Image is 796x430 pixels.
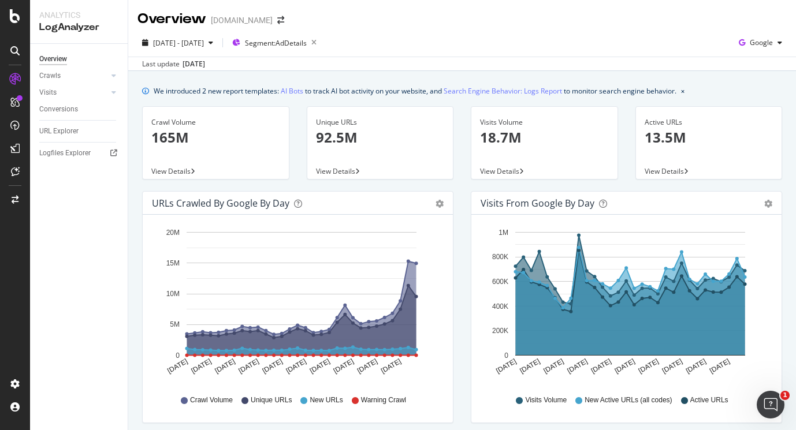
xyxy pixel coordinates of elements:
a: URL Explorer [39,125,120,137]
div: LogAnalyzer [39,21,118,34]
span: Active URLs [690,395,728,405]
div: Visits Volume [480,117,609,128]
a: Logfiles Explorer [39,147,120,159]
text: 5M [170,321,180,329]
span: View Details [316,166,355,176]
div: Overview [39,53,67,65]
a: Overview [39,53,120,65]
span: New URLs [310,395,343,405]
span: Google [750,38,773,47]
div: Crawl Volume [151,117,280,128]
div: Crawls [39,70,61,82]
div: URLs Crawled by Google by day [152,197,289,209]
svg: A chart. [481,224,768,384]
p: 18.7M [480,128,609,147]
div: Overview [137,9,206,29]
span: View Details [151,166,191,176]
text: [DATE] [518,357,541,375]
p: 13.5M [645,128,773,147]
text: [DATE] [332,357,355,375]
p: 165M [151,128,280,147]
text: 200K [492,327,508,335]
text: [DATE] [261,357,284,375]
div: Last update [142,59,205,69]
text: 600K [492,278,508,286]
a: Conversions [39,103,120,115]
text: 1M [499,229,508,237]
text: [DATE] [189,357,213,375]
span: Segment: AdDetails [245,38,307,48]
text: [DATE] [661,357,684,375]
div: We introduced 2 new report templates: to track AI bot activity on your website, and to monitor se... [154,85,676,97]
text: 20M [166,229,180,237]
text: [DATE] [214,357,237,375]
span: View Details [480,166,519,176]
a: Crawls [39,70,108,82]
span: [DATE] - [DATE] [153,38,204,48]
text: [DATE] [308,357,332,375]
div: [DATE] [183,59,205,69]
text: [DATE] [285,357,308,375]
div: arrow-right-arrow-left [277,16,284,24]
svg: A chart. [152,224,440,384]
div: gear [764,200,772,208]
text: [DATE] [542,357,566,375]
text: [DATE] [237,357,261,375]
span: New Active URLs (all codes) [585,395,672,405]
div: Visits from Google by day [481,197,594,209]
text: [DATE] [494,357,518,375]
text: 10M [166,290,180,298]
button: Segment:AdDetails [228,33,321,52]
text: 0 [504,352,508,360]
span: Visits Volume [525,395,567,405]
div: Conversions [39,103,78,115]
iframe: Intercom live chat [757,391,784,418]
button: close banner [678,83,687,99]
a: Visits [39,87,108,99]
text: [DATE] [166,357,189,375]
div: URL Explorer [39,125,79,137]
button: Google [734,33,787,52]
span: Crawl Volume [190,395,233,405]
p: 92.5M [316,128,445,147]
div: Unique URLs [316,117,445,128]
text: [DATE] [566,357,589,375]
div: Visits [39,87,57,99]
text: 15M [166,259,180,267]
span: Unique URLs [251,395,292,405]
text: [DATE] [590,357,613,375]
div: Active URLs [645,117,773,128]
text: 400K [492,302,508,311]
text: [DATE] [613,357,637,375]
text: [DATE] [637,357,660,375]
text: [DATE] [685,357,708,375]
text: [DATE] [356,357,379,375]
span: View Details [645,166,684,176]
div: gear [436,200,444,208]
text: [DATE] [380,357,403,375]
a: AI Bots [281,85,303,97]
span: Warning Crawl [361,395,406,405]
text: 800K [492,253,508,261]
button: [DATE] - [DATE] [137,33,218,52]
div: info banner [142,85,782,97]
span: 1 [780,391,790,400]
div: Analytics [39,9,118,21]
div: [DOMAIN_NAME] [211,14,273,26]
text: [DATE] [708,357,731,375]
a: Search Engine Behavior: Logs Report [444,85,562,97]
div: Logfiles Explorer [39,147,91,159]
text: 0 [176,352,180,360]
